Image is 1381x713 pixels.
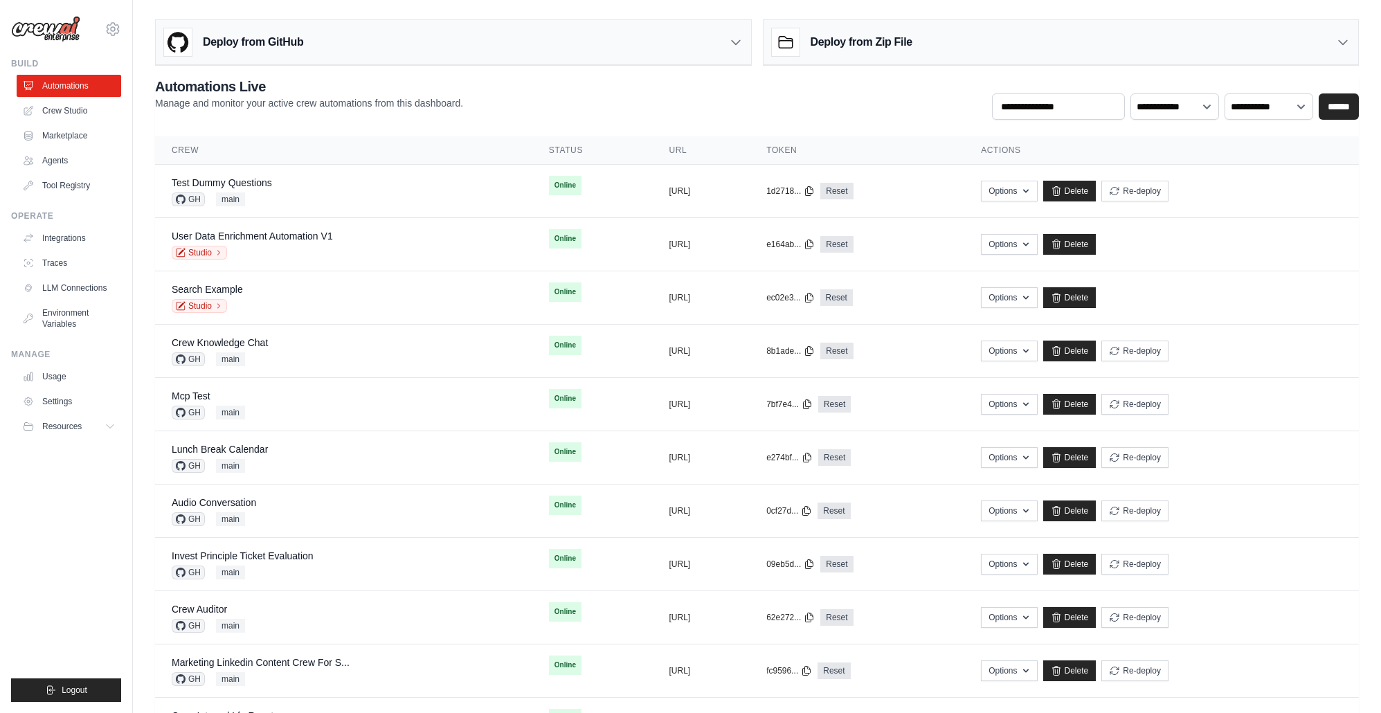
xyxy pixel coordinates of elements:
[766,665,812,676] button: fc9596...
[11,58,121,69] div: Build
[1043,554,1096,575] a: Delete
[172,284,243,295] a: Search Example
[981,234,1037,255] button: Options
[549,549,581,568] span: Online
[172,566,205,579] span: GH
[17,277,121,299] a: LLM Connections
[62,685,87,696] span: Logout
[172,459,205,473] span: GH
[820,183,853,199] a: Reset
[820,343,853,359] a: Reset
[766,559,815,570] button: 09eb5d...
[750,136,964,165] th: Token
[155,136,532,165] th: Crew
[811,34,912,51] h3: Deploy from Zip File
[172,604,227,615] a: Crew Auditor
[1101,341,1168,361] button: Re-deploy
[1043,500,1096,521] a: Delete
[820,236,853,253] a: Reset
[42,421,82,432] span: Resources
[17,252,121,274] a: Traces
[172,550,314,561] a: Invest Principle Ticket Evaluation
[981,660,1037,681] button: Options
[164,28,192,56] img: GitHub Logo
[172,246,227,260] a: Studio
[172,231,333,242] a: User Data Enrichment Automation V1
[172,619,205,633] span: GH
[549,602,581,622] span: Online
[549,389,581,408] span: Online
[818,503,850,519] a: Reset
[172,337,268,348] a: Crew Knowledge Chat
[1043,607,1096,628] a: Delete
[11,210,121,222] div: Operate
[172,352,205,366] span: GH
[981,554,1037,575] button: Options
[216,352,245,366] span: main
[766,239,815,250] button: e164ab...
[17,150,121,172] a: Agents
[155,77,463,96] h2: Automations Live
[549,656,581,675] span: Online
[981,181,1037,201] button: Options
[216,566,245,579] span: main
[964,136,1359,165] th: Actions
[17,365,121,388] a: Usage
[172,406,205,419] span: GH
[981,394,1037,415] button: Options
[17,390,121,413] a: Settings
[1101,660,1168,681] button: Re-deploy
[766,345,815,356] button: 8b1ade...
[766,186,815,197] button: 1d2718...
[818,396,851,413] a: Reset
[1043,447,1096,468] a: Delete
[766,505,812,516] button: 0cf27d...
[1043,660,1096,681] a: Delete
[1101,607,1168,628] button: Re-deploy
[1101,447,1168,468] button: Re-deploy
[1043,287,1096,308] a: Delete
[17,415,121,437] button: Resources
[172,177,272,188] a: Test Dummy Questions
[172,512,205,526] span: GH
[17,125,121,147] a: Marketplace
[172,192,205,206] span: GH
[216,619,245,633] span: main
[981,341,1037,361] button: Options
[172,672,205,686] span: GH
[11,16,80,42] img: Logo
[155,96,463,110] p: Manage and monitor your active crew automations from this dashboard.
[820,289,853,306] a: Reset
[549,229,581,249] span: Online
[766,452,813,463] button: e274bf...
[17,302,121,335] a: Environment Variables
[766,399,813,410] button: 7bf7e4...
[17,100,121,122] a: Crew Studio
[820,609,853,626] a: Reset
[1101,554,1168,575] button: Re-deploy
[820,556,853,572] a: Reset
[981,287,1037,308] button: Options
[818,662,850,679] a: Reset
[216,192,245,206] span: main
[17,75,121,97] a: Automations
[11,349,121,360] div: Manage
[1043,234,1096,255] a: Delete
[1043,394,1096,415] a: Delete
[981,500,1037,521] button: Options
[1043,341,1096,361] a: Delete
[532,136,653,165] th: Status
[766,292,814,303] button: ec02e3...
[172,657,350,668] a: Marketing Linkedin Content Crew For S...
[1043,181,1096,201] a: Delete
[172,444,268,455] a: Lunch Break Calendar
[549,336,581,355] span: Online
[216,512,245,526] span: main
[1101,394,1168,415] button: Re-deploy
[549,496,581,515] span: Online
[172,390,210,401] a: Mcp Test
[216,672,245,686] span: main
[172,299,227,313] a: Studio
[17,227,121,249] a: Integrations
[17,174,121,197] a: Tool Registry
